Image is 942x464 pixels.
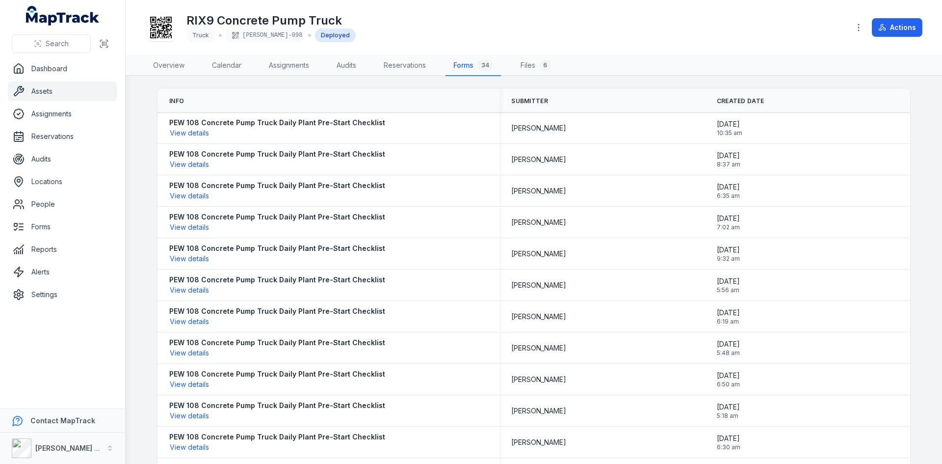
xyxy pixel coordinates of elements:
strong: PEW 108 Concrete Pump Truck Daily Plant Pre-Start Checklist [169,244,385,253]
span: [PERSON_NAME] [511,437,566,447]
span: 6:19 am [717,318,740,326]
span: 7:02 am [717,223,740,231]
span: [DATE] [717,308,740,318]
span: Created Date [717,97,764,105]
strong: [PERSON_NAME] Group [35,444,116,452]
time: 8/22/2025, 8:37:57 AM [717,151,740,168]
span: [DATE] [717,434,740,443]
div: [PERSON_NAME]-098 [226,28,304,42]
time: 7/15/2025, 6:19:49 AM [717,308,740,326]
span: [DATE] [717,151,740,161]
span: [PERSON_NAME] [511,375,566,384]
a: Locations [8,172,117,191]
span: [DATE] [717,119,742,129]
span: [PERSON_NAME] [511,312,566,322]
h1: RIX9 Concrete Pump Truck [186,13,356,28]
span: [DATE] [717,339,740,349]
span: Search [46,39,69,49]
button: Actions [872,18,922,37]
a: Audits [8,149,117,169]
strong: PEW 108 Concrete Pump Truck Daily Plant Pre-Start Checklist [169,306,385,316]
span: [PERSON_NAME] [511,155,566,164]
a: Audits [329,55,364,76]
button: View details [169,410,209,421]
span: [DATE] [717,402,740,412]
strong: PEW 108 Concrete Pump Truck Daily Plant Pre-Start Checklist [169,118,385,128]
strong: PEW 108 Concrete Pump Truck Daily Plant Pre-Start Checklist [169,275,385,285]
div: 34 [477,59,493,71]
strong: PEW 108 Concrete Pump Truck Daily Plant Pre-Start Checklist [169,181,385,191]
button: View details [169,253,209,264]
button: View details [169,379,209,390]
span: [PERSON_NAME] [511,249,566,259]
span: 6:30 am [717,443,740,451]
span: 9:32 am [717,255,740,263]
a: Files6 [513,55,559,76]
span: 6:35 am [717,192,740,200]
button: View details [169,128,209,138]
a: Settings [8,285,117,304]
button: View details [169,222,209,233]
button: View details [169,442,209,453]
strong: Contact MapTrack [30,416,95,425]
strong: PEW 108 Concrete Pump Truck Daily Plant Pre-Start Checklist [169,149,385,159]
time: 9/3/2025, 10:35:39 AM [717,119,742,137]
a: People [8,194,117,214]
span: [DATE] [717,214,740,223]
time: 7/10/2025, 6:50:30 AM [717,371,740,388]
a: Reservations [8,127,117,146]
button: Search [12,34,91,53]
button: View details [169,348,209,358]
button: View details [169,316,209,327]
span: Truck [192,31,209,39]
span: 5:18 am [717,412,740,420]
strong: PEW 108 Concrete Pump Truck Daily Plant Pre-Start Checklist [169,369,385,379]
span: 8:37 am [717,161,740,168]
div: Deployed [315,28,356,42]
a: Assets [8,82,117,101]
a: Dashboard [8,59,117,79]
span: 6:50 am [717,381,740,388]
span: 5:48 am [717,349,740,357]
a: MapTrack [26,6,100,26]
a: Calendar [204,55,249,76]
button: View details [169,159,209,170]
strong: PEW 108 Concrete Pump Truck Daily Plant Pre-Start Checklist [169,212,385,222]
a: Overview [145,55,192,76]
a: Alerts [8,262,117,282]
span: 10:35 am [717,129,742,137]
span: [PERSON_NAME] [511,280,566,290]
button: View details [169,191,209,201]
strong: PEW 108 Concrete Pump Truck Daily Plant Pre-Start Checklist [169,338,385,348]
span: [PERSON_NAME] [511,218,566,227]
time: 8/11/2025, 7:02:07 AM [717,214,740,231]
span: [PERSON_NAME] [511,123,566,133]
strong: PEW 108 Concrete Pump Truck Daily Plant Pre-Start Checklist [169,432,385,442]
span: Info [169,97,184,105]
a: Assignments [261,55,317,76]
span: [DATE] [717,182,740,192]
span: [DATE] [717,276,740,286]
span: [DATE] [717,245,740,255]
span: 5:56 am [717,286,740,294]
a: Forms [8,217,117,237]
span: [PERSON_NAME] [511,186,566,196]
time: 8/13/2025, 6:35:25 AM [717,182,740,200]
span: [PERSON_NAME] [511,343,566,353]
time: 7/14/2025, 5:48:47 AM [717,339,740,357]
time: 7/16/2025, 5:56:21 AM [717,276,740,294]
a: Reports [8,240,117,259]
a: Assignments [8,104,117,124]
button: View details [169,285,209,296]
time: 7/7/2025, 6:30:01 AM [717,434,740,451]
a: Forms34 [445,55,501,76]
a: Reservations [376,55,434,76]
div: 6 [539,59,551,71]
span: [DATE] [717,371,740,381]
strong: PEW 108 Concrete Pump Truck Daily Plant Pre-Start Checklist [169,401,385,410]
time: 7/22/2025, 9:32:02 AM [717,245,740,263]
time: 7/9/2025, 5:18:44 AM [717,402,740,420]
span: Submitter [511,97,548,105]
span: [PERSON_NAME] [511,406,566,416]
